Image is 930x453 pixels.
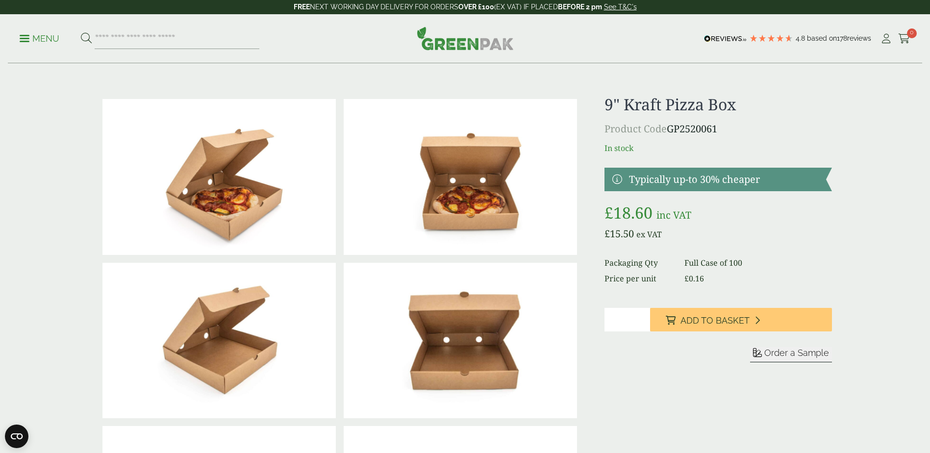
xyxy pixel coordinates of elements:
span: inc VAT [656,208,691,222]
i: My Account [880,34,892,44]
span: 0 [907,28,917,38]
button: Order a Sample [750,347,832,362]
span: Add to Basket [680,315,750,326]
a: 0 [898,31,910,46]
p: GP2520061 [604,122,831,136]
dd: Full Case of 100 [684,257,831,269]
div: 4.78 Stars [749,34,793,43]
img: 9.2 [344,263,577,419]
dt: Price per unit [604,273,673,284]
span: 4.8 [796,34,807,42]
img: GreenPak Supplies [417,26,514,50]
p: Menu [20,33,59,45]
span: £ [604,227,610,240]
span: £ [604,202,613,223]
bdi: 0.16 [684,273,704,284]
span: £ [684,273,689,284]
p: In stock [604,142,831,154]
span: 178 [837,34,847,42]
img: 9.1 [102,263,336,419]
strong: FREE [294,3,310,11]
a: Menu [20,33,59,43]
bdi: 18.60 [604,202,653,223]
button: Open CMP widget [5,425,28,448]
dt: Packaging Qty [604,257,673,269]
span: Based on [807,34,837,42]
span: Order a Sample [764,348,829,358]
i: Cart [898,34,910,44]
a: See T&C's [604,3,637,11]
span: Product Code [604,122,667,135]
strong: BEFORE 2 pm [558,3,602,11]
strong: OVER £100 [458,3,494,11]
bdi: 15.50 [604,227,634,240]
button: Add to Basket [650,308,832,331]
h1: 9" Kraft Pizza Box [604,95,831,114]
span: ex VAT [636,229,662,240]
span: reviews [847,34,871,42]
img: 9.5 [102,99,336,255]
img: REVIEWS.io [704,35,747,42]
img: 9.6 [344,99,577,255]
